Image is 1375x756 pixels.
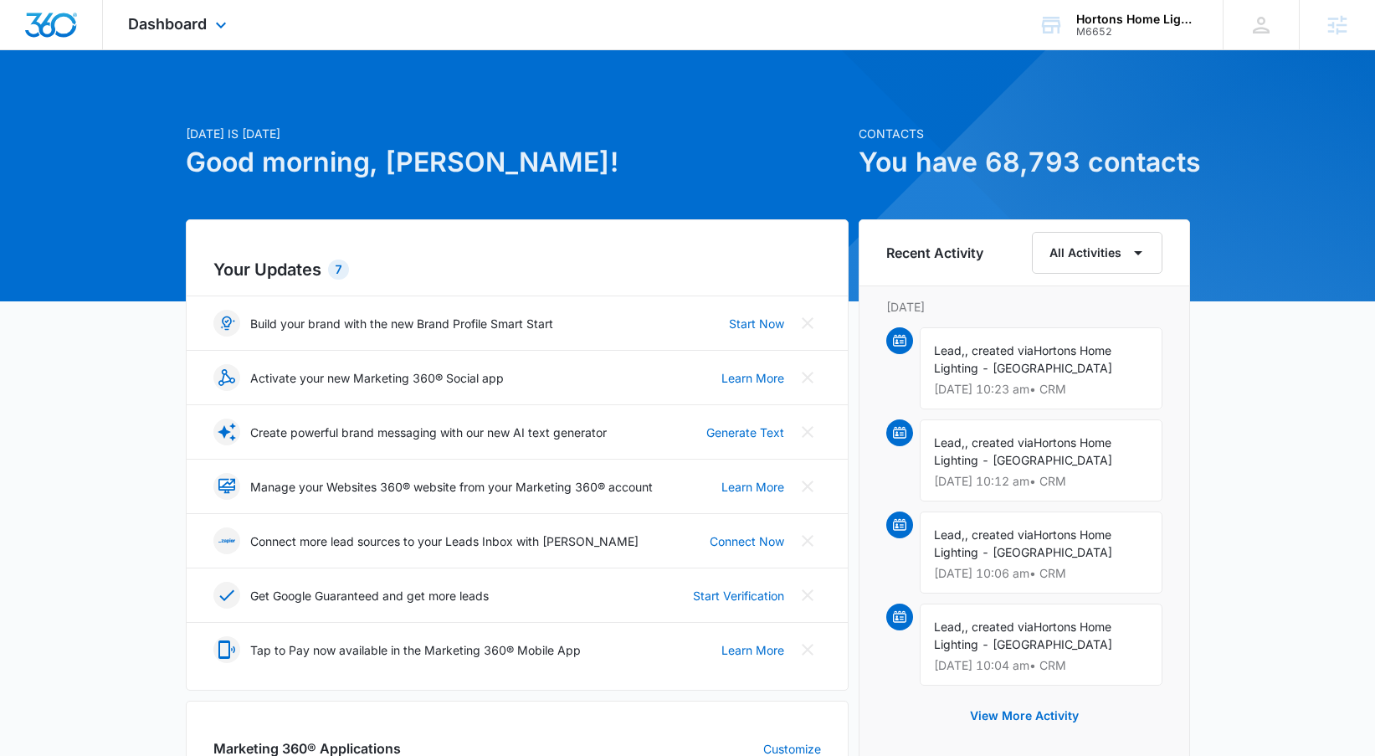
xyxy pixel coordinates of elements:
[953,696,1095,736] button: View More Activity
[250,478,653,496] p: Manage your Websites 360® website from your Marketing 360® account
[693,587,784,604] a: Start Verification
[934,343,965,357] span: Lead,
[328,260,349,280] div: 7
[186,125,849,142] p: [DATE] is [DATE]
[706,424,784,441] a: Generate Text
[721,478,784,496] a: Learn More
[794,310,821,337] button: Close
[886,243,983,263] h6: Recent Activity
[794,364,821,391] button: Close
[250,424,607,441] p: Create powerful brand messaging with our new AI text generator
[859,142,1190,183] h1: You have 68,793 contacts
[794,636,821,663] button: Close
[186,142,849,183] h1: Good morning, [PERSON_NAME]!
[965,435,1034,450] span: , created via
[965,527,1034,542] span: , created via
[965,620,1034,634] span: , created via
[886,298,1162,316] p: [DATE]
[1076,26,1198,38] div: account id
[729,315,784,332] a: Start Now
[721,641,784,659] a: Learn More
[934,527,965,542] span: Lead,
[250,369,504,387] p: Activate your new Marketing 360® Social app
[128,15,207,33] span: Dashboard
[934,476,1148,487] p: [DATE] 10:12 am • CRM
[250,587,489,604] p: Get Google Guaranteed and get more leads
[859,125,1190,142] p: Contacts
[721,369,784,387] a: Learn More
[794,582,821,609] button: Close
[934,383,1148,395] p: [DATE] 10:23 am • CRM
[250,532,639,550] p: Connect more lead sources to your Leads Inbox with [PERSON_NAME]
[250,641,581,659] p: Tap to Pay now available in the Marketing 360® Mobile App
[794,473,821,500] button: Close
[965,343,1034,357] span: , created via
[1032,232,1162,274] button: All Activities
[213,257,821,282] h2: Your Updates
[934,660,1148,671] p: [DATE] 10:04 am • CRM
[934,620,965,634] span: Lead,
[934,568,1148,579] p: [DATE] 10:06 am • CRM
[934,435,965,450] span: Lead,
[794,527,821,554] button: Close
[250,315,553,332] p: Build your brand with the new Brand Profile Smart Start
[710,532,784,550] a: Connect Now
[794,419,821,445] button: Close
[1076,13,1198,26] div: account name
